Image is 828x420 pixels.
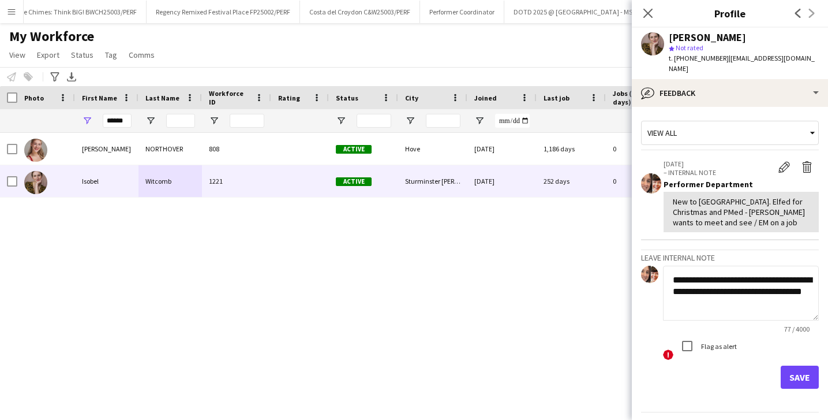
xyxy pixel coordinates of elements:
[606,165,681,197] div: 0
[202,133,271,165] div: 808
[209,116,219,126] button: Open Filter Menu
[357,114,391,128] input: Status Filter Input
[336,116,346,126] button: Open Filter Menu
[100,47,122,62] a: Tag
[48,70,62,84] app-action-btn: Advanced filters
[699,341,737,350] label: Flag as alert
[300,1,420,23] button: Costa del Croydon C&W25003/PERF
[537,133,606,165] div: 1,186 days
[3,1,147,23] button: Little Chimes: Think BIG! BWCH25003/PERF
[398,165,467,197] div: Sturminster [PERSON_NAME]
[537,165,606,197] div: 252 days
[9,28,94,45] span: My Workforce
[664,179,819,189] div: Performer Department
[669,54,729,62] span: t. [PHONE_NUMBER]
[138,165,202,197] div: Witcomb
[474,116,485,126] button: Open Filter Menu
[663,350,673,360] span: !
[613,89,660,106] span: Jobs (last 90 days)
[37,50,59,60] span: Export
[405,94,418,102] span: City
[426,114,460,128] input: City Filter Input
[103,114,132,128] input: First Name Filter Input
[336,94,358,102] span: Status
[544,94,570,102] span: Last job
[166,114,195,128] input: Last Name Filter Input
[278,94,300,102] span: Rating
[467,133,537,165] div: [DATE]
[129,50,155,60] span: Comms
[467,165,537,197] div: [DATE]
[606,133,681,165] div: 0
[676,43,703,52] span: Not rated
[105,50,117,60] span: Tag
[669,32,746,43] div: [PERSON_NAME]
[202,165,271,197] div: 1221
[71,50,93,60] span: Status
[145,94,179,102] span: Last Name
[641,252,819,263] h3: Leave internal note
[24,171,47,194] img: Isobel Witcomb
[405,116,415,126] button: Open Filter Menu
[420,1,504,23] button: Performer Coordinator
[5,47,30,62] a: View
[24,94,44,102] span: Photo
[669,54,815,73] span: | [EMAIL_ADDRESS][DOMAIN_NAME]
[75,133,138,165] div: [PERSON_NAME]
[781,366,819,389] button: Save
[209,89,250,106] span: Workforce ID
[647,128,677,138] span: View all
[664,168,773,177] p: – INTERNAL NOTE
[632,79,828,107] div: Feedback
[504,1,676,23] button: DOTD 2025 @ [GEOGRAPHIC_DATA] - MS25001/PERF
[124,47,159,62] a: Comms
[82,116,92,126] button: Open Filter Menu
[138,133,202,165] div: NORTHOVER
[632,6,828,21] h3: Profile
[495,114,530,128] input: Joined Filter Input
[9,50,25,60] span: View
[32,47,64,62] a: Export
[66,47,98,62] a: Status
[664,159,773,168] p: [DATE]
[65,70,78,84] app-action-btn: Export XLSX
[398,133,467,165] div: Hove
[145,116,156,126] button: Open Filter Menu
[474,94,497,102] span: Joined
[230,114,264,128] input: Workforce ID Filter Input
[82,94,117,102] span: First Name
[673,196,810,228] div: New to [GEOGRAPHIC_DATA]. Elfed for Christmas and PMed - [PERSON_NAME] wants to meet and see / EM...
[775,325,819,333] span: 77 / 4000
[75,165,138,197] div: Isobel
[24,139,47,162] img: CHARLOTTE Isobel NORTHOVER
[147,1,300,23] button: Regency Remixed Festival Place FP25002/PERF
[336,145,372,154] span: Active
[336,177,372,186] span: Active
